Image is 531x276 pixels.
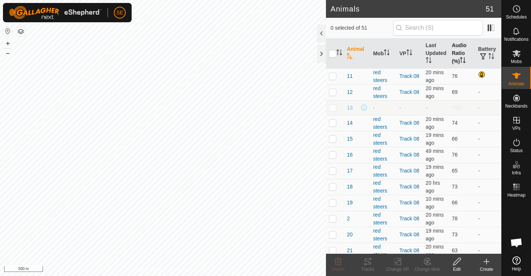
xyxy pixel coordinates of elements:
td: - [475,243,501,259]
a: Track 08 [399,136,419,142]
span: Help [512,267,521,271]
td: - [475,84,501,100]
span: 28 Aug 2025, 3:05 pm [426,228,444,241]
a: Track 08 [399,216,419,221]
div: Change VP [383,266,412,273]
span: 73 [452,231,458,237]
div: red steers [373,179,393,195]
a: Track 08 [399,73,419,79]
span: 17 [347,167,353,175]
th: Animal [344,39,370,69]
div: Edit [442,266,472,273]
th: Battery [475,39,501,69]
span: 28 Aug 2025, 2:35 pm [426,148,444,162]
td: - [475,179,501,195]
a: Track 08 [399,152,419,158]
span: 15 [347,135,353,143]
span: 65 [452,168,458,174]
span: 18 [347,183,353,191]
a: Track 08 [399,89,419,95]
div: red steers [373,211,393,227]
th: Mob [370,39,396,69]
a: Track 08 [399,247,419,253]
span: Heatmap [507,193,525,197]
span: Infra [512,171,521,175]
span: 28 Aug 2025, 3:05 pm [426,212,444,226]
span: Neckbands [505,104,527,108]
h2: Animals [330,4,485,13]
span: Status [510,148,522,153]
span: 20 [347,231,353,239]
button: + [3,39,12,48]
span: Schedules [506,15,527,19]
span: 76 [452,152,458,158]
span: 28 Aug 2025, 3:05 pm [426,244,444,257]
td: - [475,227,501,243]
td: - [475,100,501,115]
a: Help [502,253,531,274]
td: - [475,211,501,227]
p-sorticon: Activate to sort [336,50,342,56]
span: 19 [347,199,353,207]
span: TBD [452,105,462,111]
a: Contact Us [170,266,192,273]
button: – [3,49,12,57]
div: - [373,104,393,112]
span: 28 Aug 2025, 3:05 pm [426,132,444,146]
a: Track 08 [399,184,419,190]
th: Last Updated [423,39,449,69]
div: red steers [373,243,393,259]
span: 27 Aug 2025, 6:35 pm [426,180,440,194]
span: 11 [347,72,353,80]
span: 73 [452,184,458,190]
a: Privacy Policy [134,266,162,273]
span: SE [116,9,123,17]
span: Animals [508,82,524,86]
button: Map Layers [16,27,25,36]
th: Audio Ratio (%) [449,39,475,69]
span: Delete [332,267,345,272]
div: red steers [373,131,393,147]
span: 28 Aug 2025, 3:05 pm [426,116,444,130]
div: red steers [373,115,393,131]
a: Track 08 [399,120,419,126]
td: - [475,131,501,147]
div: red steers [373,163,393,179]
div: red steers [373,227,393,243]
span: 69 [452,89,458,95]
span: 2 [347,215,350,223]
span: - [426,105,428,111]
span: 28 Aug 2025, 3:05 pm [426,164,444,178]
span: 74 [452,120,458,126]
span: 28 Aug 2025, 3:05 pm [426,69,444,83]
div: red steers [373,69,393,84]
span: 0 selected of 51 [330,24,393,32]
div: red steers [373,195,393,211]
td: - [475,163,501,179]
div: red steers [373,85,393,100]
span: 66 [452,200,458,206]
span: VPs [512,126,520,131]
span: Notifications [504,37,528,42]
a: Track 08 [399,168,419,174]
span: 78 [452,216,458,221]
span: 51 [486,3,494,14]
span: 16 [347,151,353,159]
span: 66 [452,136,458,142]
a: Track 08 [399,231,419,237]
p-sorticon: Activate to sort [488,54,494,60]
p-sorticon: Activate to sort [384,50,390,56]
p-sorticon: Activate to sort [347,54,353,60]
p-sorticon: Activate to sort [460,58,466,64]
td: - [475,195,501,211]
span: 13 [347,104,353,112]
div: Create [472,266,501,273]
span: 28 Aug 2025, 3:15 pm [426,196,444,210]
app-display-virtual-paddock-transition: - [399,105,401,111]
div: Tracks [353,266,383,273]
th: VP [396,39,423,69]
p-sorticon: Activate to sort [406,50,412,56]
span: 76 [452,73,458,79]
a: Open chat [505,231,528,254]
td: - [475,147,501,163]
